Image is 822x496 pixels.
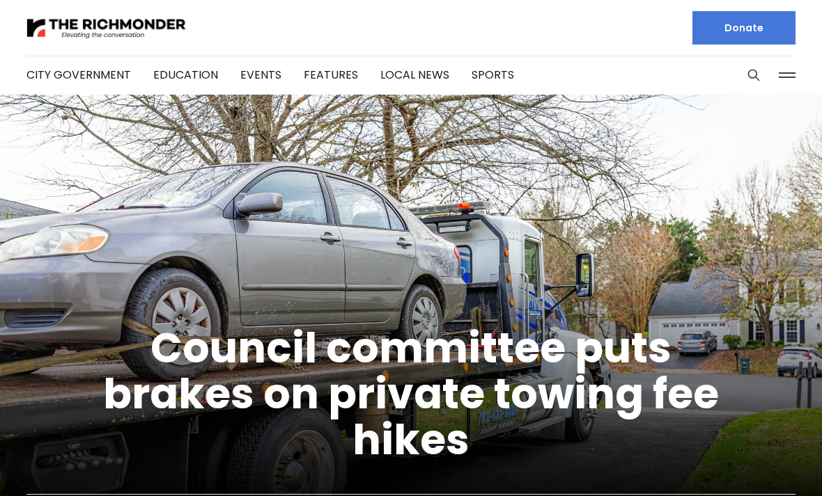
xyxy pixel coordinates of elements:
img: The Richmonder [26,16,187,40]
a: Sports [472,67,514,83]
a: Features [304,67,358,83]
a: Events [240,67,281,83]
iframe: portal-trigger [704,428,822,496]
a: Local News [380,67,449,83]
button: Search this site [743,65,764,86]
a: Education [153,67,218,83]
a: City Government [26,67,131,83]
a: Donate [692,11,796,45]
a: Council committee puts brakes on private towing fee hikes [103,319,719,469]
